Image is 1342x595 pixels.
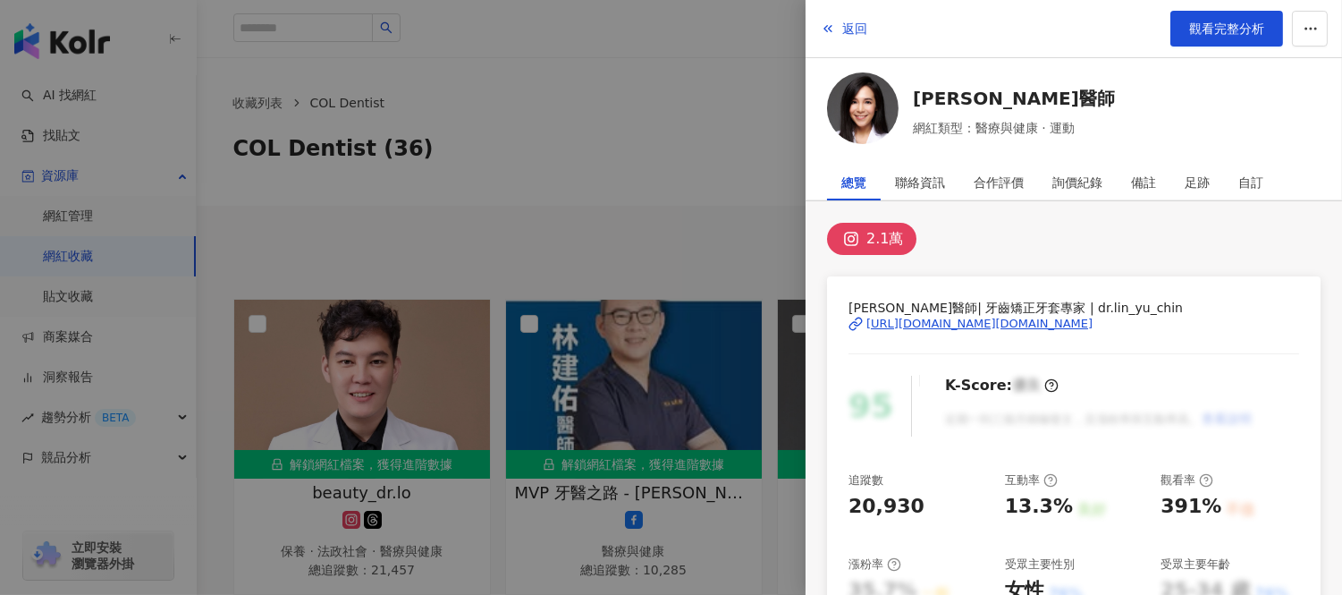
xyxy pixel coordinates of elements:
a: 觀看完整分析 [1170,11,1283,47]
div: 2.1萬 [866,226,903,251]
div: 追蹤數 [848,472,883,489]
div: 13.3% [1005,493,1073,521]
div: 合作評價 [974,165,1024,200]
button: 2.1萬 [827,223,916,255]
div: 受眾主要年齡 [1161,557,1230,573]
div: K-Score : [945,376,1059,395]
div: 20,930 [848,493,924,521]
a: KOL Avatar [827,72,899,150]
div: 漲粉率 [848,557,901,573]
div: 足跡 [1185,165,1210,200]
div: 自訂 [1238,165,1263,200]
div: 受眾主要性別 [1005,557,1075,573]
div: 互動率 [1005,472,1058,489]
div: 詢價紀錄 [1052,165,1102,200]
div: 備註 [1131,165,1156,200]
img: KOL Avatar [827,72,899,144]
a: [PERSON_NAME]醫師 [913,86,1115,111]
div: 聯絡資訊 [895,165,945,200]
div: 觀看率 [1161,472,1213,489]
div: 總覽 [841,165,866,200]
button: 返回 [820,11,868,47]
span: [PERSON_NAME]醫師| 牙齒矯正牙套專家 | dr.lin_yu_chin [848,298,1299,318]
span: 觀看完整分析 [1189,21,1264,36]
span: 返回 [842,21,867,36]
div: 391% [1161,493,1221,521]
a: [URL][DOMAIN_NAME][DOMAIN_NAME] [848,316,1299,332]
div: [URL][DOMAIN_NAME][DOMAIN_NAME] [866,316,1093,332]
span: 網紅類型：醫療與健康 · 運動 [913,118,1115,138]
